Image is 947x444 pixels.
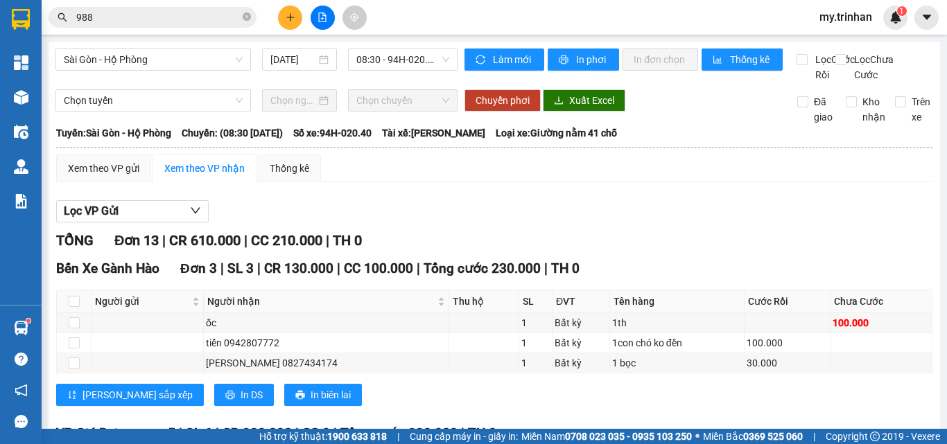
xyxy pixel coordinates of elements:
[857,94,891,125] span: Kho nhận
[410,429,518,444] span: Cung cấp máy in - giấy in:
[833,315,930,330] div: 100.000
[216,425,219,441] span: |
[14,159,28,174] img: warehouse-icon
[333,425,337,441] span: |
[64,90,243,111] span: Chọn tuyến
[569,93,614,108] span: Xuất Excel
[417,260,420,276] span: |
[464,89,541,112] button: Chuyển phơi
[461,425,464,441] span: |
[190,205,201,216] span: down
[340,425,458,441] span: Tổng cước 290.000
[356,90,449,111] span: Chọn chuyến
[747,355,828,371] div: 30.000
[899,6,904,16] span: 1
[713,55,724,66] span: bar-chart
[243,11,251,24] span: close-circle
[180,260,217,276] span: Đơn 3
[695,434,700,439] span: ⚪️
[56,200,209,222] button: Lọc VP Gửi
[295,390,305,401] span: printer
[559,55,571,66] span: printer
[914,6,939,30] button: caret-down
[14,90,28,105] img: warehouse-icon
[95,294,189,309] span: Người gửi
[921,11,933,24] span: caret-down
[225,390,235,401] span: printer
[179,425,182,441] span: |
[286,12,295,22] span: plus
[14,55,28,70] img: dashboard-icon
[702,48,783,71] button: bar-chartThống kê
[548,48,619,71] button: printerIn phơi
[730,52,772,67] span: Thống kê
[623,48,698,71] button: In đơn chọn
[270,52,316,67] input: 12/10/2025
[476,55,487,66] span: sync
[333,232,362,249] span: TH 0
[15,415,28,428] span: message
[889,11,902,24] img: icon-new-feature
[82,387,193,402] span: [PERSON_NAME] sắp xếp
[808,94,838,125] span: Đã giao
[337,260,340,276] span: |
[468,425,496,441] span: TH 0
[270,161,309,176] div: Thống kê
[555,355,607,371] div: Bất kỳ
[56,384,204,406] button: sort-ascending[PERSON_NAME] sắp xếp
[14,321,28,335] img: warehouse-icon
[906,94,936,125] span: Trên xe
[293,125,372,141] span: Số xe: 94H-020.40
[813,429,815,444] span: |
[264,260,333,276] span: CR 130.000
[241,387,263,402] span: In DS
[521,429,692,444] span: Miền Nam
[327,431,387,442] strong: 1900 633 818
[251,232,322,249] span: CC 210.000
[743,431,803,442] strong: 0369 525 060
[169,232,241,249] span: CR 610.000
[295,425,299,441] span: |
[64,202,119,220] span: Lọc VP Gửi
[278,6,302,30] button: plus
[311,6,335,30] button: file-add
[576,52,608,67] span: In phơi
[64,49,243,70] span: Sài Gòn - Hộ Phòng
[14,125,28,139] img: warehouse-icon
[349,12,359,22] span: aim
[12,9,30,30] img: logo-vxr
[810,52,857,82] span: Lọc Cước Rồi
[56,260,159,276] span: Bến Xe Gành Hào
[206,315,446,330] div: ốc
[424,260,541,276] span: Tổng cước 230.000
[521,355,550,371] div: 1
[67,390,77,401] span: sort-ascending
[831,290,932,313] th: Chưa Cước
[302,425,330,441] span: CC 0
[114,232,159,249] span: Đơn 13
[206,335,446,350] div: tiến 0942807772
[139,425,175,441] span: Đơn 5
[464,48,544,71] button: syncLàm mới
[326,232,329,249] span: |
[612,335,742,350] div: 1con chó ko đền
[493,52,533,67] span: Làm mới
[553,290,610,313] th: ĐVT
[356,49,449,70] span: 08:30 - 94H-020.40
[56,127,171,139] b: Tuyến: Sài Gòn - Hộ Phòng
[259,429,387,444] span: Hỗ trợ kỹ thuật:
[612,355,742,371] div: 1 bọc
[284,384,362,406] button: printerIn biên lai
[243,12,251,21] span: close-circle
[897,6,907,16] sup: 1
[227,260,254,276] span: SL 3
[808,8,883,26] span: my.trinhan
[58,12,67,22] span: search
[555,315,607,330] div: Bất kỳ
[521,335,550,350] div: 1
[56,232,94,249] span: TỔNG
[610,290,745,313] th: Tên hàng
[220,260,224,276] span: |
[214,384,274,406] button: printerIn DS
[15,384,28,397] span: notification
